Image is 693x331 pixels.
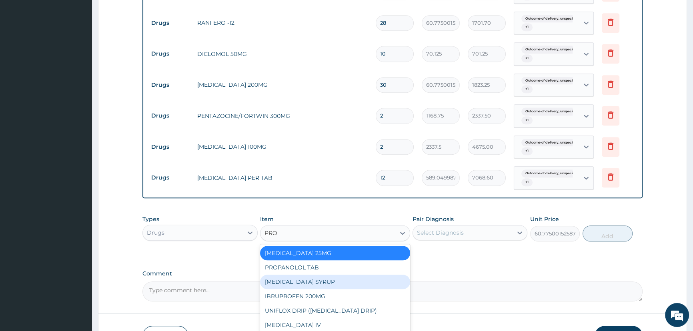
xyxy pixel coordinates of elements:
[521,178,533,186] span: + 1
[193,108,372,124] td: PENTAZOCINE/FORTWIN 300MG
[260,246,410,260] div: [MEDICAL_DATA] 25MG
[521,139,581,147] span: Outcome of delivery, unspecifi...
[413,215,454,223] label: Pair Diagnosis
[131,4,150,23] div: Minimize live chat window
[521,85,533,93] span: + 1
[193,77,372,93] td: [MEDICAL_DATA] 200MG
[521,46,581,54] span: Outcome of delivery, unspecifi...
[417,229,464,237] div: Select Diagnosis
[147,16,193,30] td: Drugs
[193,15,372,31] td: RANFERO -12
[521,77,581,85] span: Outcome of delivery, unspecifi...
[193,170,372,186] td: [MEDICAL_DATA] PER TAB
[42,45,134,55] div: Chat with us now
[521,108,581,116] span: Outcome of delivery, unspecifi...
[260,275,410,289] div: [MEDICAL_DATA] SYRUP
[521,23,533,31] span: + 1
[147,140,193,154] td: Drugs
[260,303,410,318] div: UNIFLOX DRIP ([MEDICAL_DATA] DRIP)
[260,260,410,275] div: PROPANOLOL TAB
[4,218,152,246] textarea: Type your message and hit 'Enter'
[521,147,533,155] span: + 1
[260,289,410,303] div: IBRUPROFEN 200MG
[521,54,533,62] span: + 1
[142,270,643,277] label: Comment
[521,169,581,177] span: Outcome of delivery, unspecifi...
[147,229,164,237] div: Drugs
[147,108,193,123] td: Drugs
[193,139,372,155] td: [MEDICAL_DATA] 100MG
[15,40,32,60] img: d_794563401_company_1708531726252_794563401
[521,116,533,124] span: + 1
[521,15,581,23] span: Outcome of delivery, unspecifi...
[193,46,372,62] td: DICLOMOL 50MG
[46,101,110,181] span: We're online!
[147,46,193,61] td: Drugs
[142,216,159,223] label: Types
[260,215,274,223] label: Item
[583,225,633,241] button: Add
[147,170,193,185] td: Drugs
[147,78,193,92] td: Drugs
[530,215,559,223] label: Unit Price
